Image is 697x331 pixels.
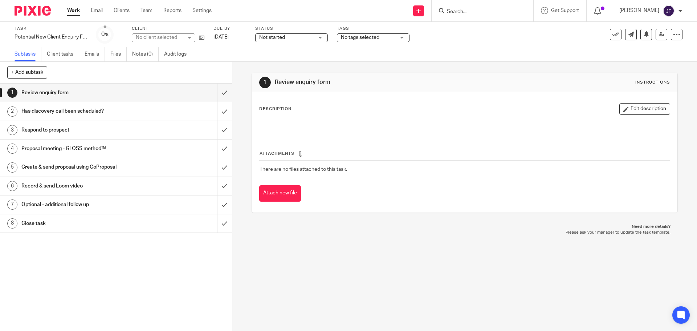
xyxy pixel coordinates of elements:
a: Subtasks [15,47,41,61]
div: Instructions [635,80,670,85]
h1: Has discovery call been scheduled? [21,106,147,117]
a: Email [91,7,103,14]
div: 7 [7,199,17,210]
a: Files [110,47,127,61]
div: 8 [7,218,17,229]
h1: Review enquiry form [275,78,480,86]
h1: Record & send Loom video [21,181,147,191]
button: + Add subtask [7,66,47,78]
div: 1 [259,77,271,88]
p: [PERSON_NAME] [619,7,659,14]
a: Work [67,7,80,14]
span: Attachments [260,152,294,156]
div: 1 [7,88,17,98]
a: Audit logs [164,47,192,61]
img: svg%3E [663,5,674,17]
div: No client selected [136,34,183,41]
div: Potential New Client Enquiry Form - Lesser & Co Chartered Accountants - [PERSON_NAME] [15,33,87,41]
span: Get Support [551,8,579,13]
div: 3 [7,125,17,135]
a: Settings [192,7,212,14]
a: Emails [85,47,105,61]
p: Need more details? [259,224,670,230]
h1: Optional - additional follow up [21,199,147,210]
a: Client tasks [47,47,79,61]
div: 0 [101,30,109,39]
h1: Proposal meeting - GLOSS method™ [21,143,147,154]
p: Please ask your manager to update the task template. [259,230,670,235]
img: Pixie [15,6,51,16]
div: Potential New Client Enquiry Form - Lesser &amp; Co Chartered Accountants - Anil Chumber [15,33,87,41]
small: /8 [105,33,109,37]
input: Search [446,9,511,15]
div: 5 [7,162,17,173]
div: 2 [7,106,17,117]
a: Reports [163,7,182,14]
label: Tags [337,26,409,32]
h1: Review enquiry form [21,87,147,98]
label: Client [132,26,204,32]
a: Team [140,7,152,14]
h1: Create & send proposal using GoProposal [21,162,147,173]
span: Not started [259,35,285,40]
span: No tags selected [341,35,379,40]
div: 6 [7,181,17,191]
p: Description [259,106,292,112]
button: Attach new file [259,185,301,202]
a: Clients [114,7,130,14]
label: Status [255,26,328,32]
a: Notes (0) [132,47,159,61]
h1: Close task [21,218,147,229]
div: 4 [7,144,17,154]
label: Task [15,26,87,32]
span: [DATE] [213,35,229,40]
span: There are no files attached to this task. [260,167,347,172]
label: Due by [213,26,246,32]
h1: Respond to prospect [21,125,147,136]
button: Edit description [619,103,670,115]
